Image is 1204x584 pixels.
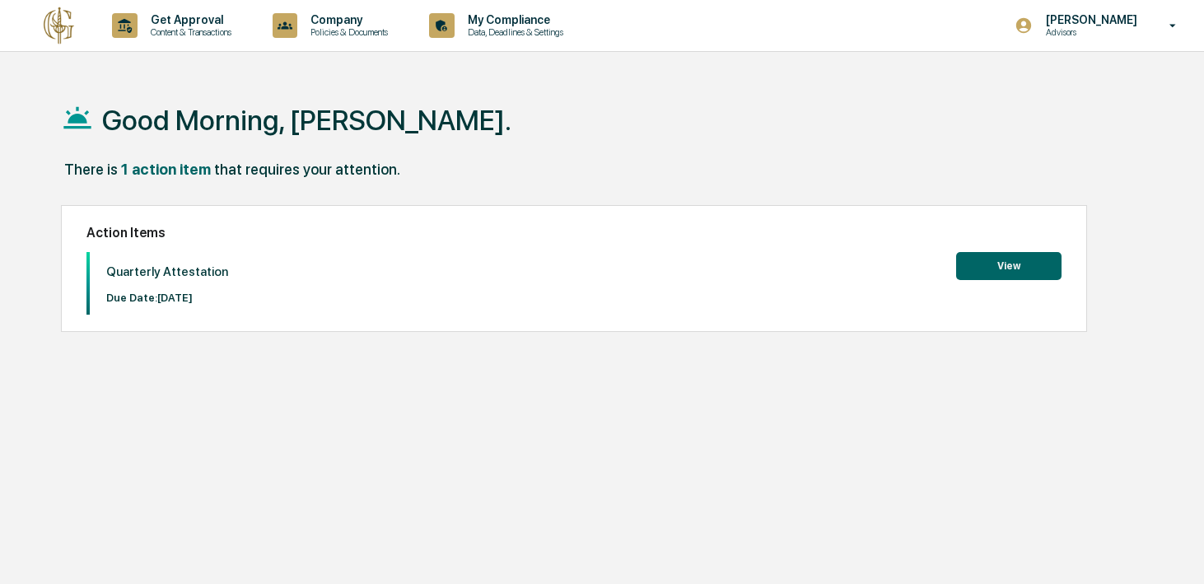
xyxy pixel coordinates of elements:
img: logo [40,6,79,45]
p: [PERSON_NAME] [1033,13,1146,26]
a: View [956,257,1062,273]
p: Quarterly Attestation [106,264,228,279]
p: Data, Deadlines & Settings [455,26,572,38]
h2: Action Items [86,225,1062,241]
div: 1 action item [121,161,211,178]
div: There is [64,161,118,178]
h1: Good Morning, [PERSON_NAME]. [102,104,511,137]
p: Policies & Documents [297,26,396,38]
p: Company [297,13,396,26]
p: Content & Transactions [138,26,240,38]
p: Due Date: [DATE] [106,292,228,304]
button: View [956,252,1062,280]
p: Get Approval [138,13,240,26]
p: Advisors [1033,26,1146,38]
div: that requires your attention. [214,161,400,178]
p: My Compliance [455,13,572,26]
